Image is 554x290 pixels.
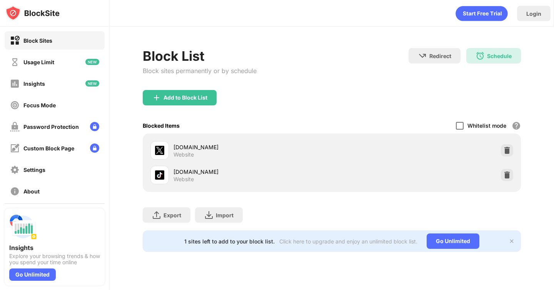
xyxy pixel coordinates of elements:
[487,53,512,59] div: Schedule
[23,37,52,44] div: Block Sites
[10,143,20,153] img: customize-block-page-off.svg
[279,238,417,245] div: Click here to upgrade and enjoy an unlimited block list.
[23,80,45,87] div: Insights
[467,122,506,129] div: Whitelist mode
[5,5,60,21] img: logo-blocksite.svg
[143,48,257,64] div: Block List
[23,59,54,65] div: Usage Limit
[10,165,20,175] img: settings-off.svg
[155,170,164,180] img: favicons
[509,238,515,244] img: x-button.svg
[90,122,99,131] img: lock-menu.svg
[23,123,79,130] div: Password Protection
[429,53,451,59] div: Redirect
[143,67,257,75] div: Block sites permanently or by schedule
[23,102,56,108] div: Focus Mode
[9,253,100,265] div: Explore your browsing trends & how you spend your time online
[174,151,194,158] div: Website
[23,167,45,173] div: Settings
[164,212,181,218] div: Export
[10,100,20,110] img: focus-off.svg
[10,36,20,45] img: block-on.svg
[23,188,40,195] div: About
[9,244,100,252] div: Insights
[10,57,20,67] img: time-usage-off.svg
[427,233,479,249] div: Go Unlimited
[164,95,207,101] div: Add to Block List
[23,145,74,152] div: Custom Block Page
[155,146,164,155] img: favicons
[526,10,541,17] div: Login
[174,168,332,176] div: [DOMAIN_NAME]
[184,238,275,245] div: 1 sites left to add to your block list.
[9,213,37,241] img: push-insights.svg
[10,122,20,132] img: password-protection-off.svg
[174,176,194,183] div: Website
[456,6,508,21] div: animation
[9,268,56,281] div: Go Unlimited
[143,122,180,129] div: Blocked Items
[174,143,332,151] div: [DOMAIN_NAME]
[10,79,20,88] img: insights-off.svg
[85,59,99,65] img: new-icon.svg
[10,187,20,196] img: about-off.svg
[216,212,234,218] div: Import
[90,143,99,153] img: lock-menu.svg
[85,80,99,87] img: new-icon.svg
